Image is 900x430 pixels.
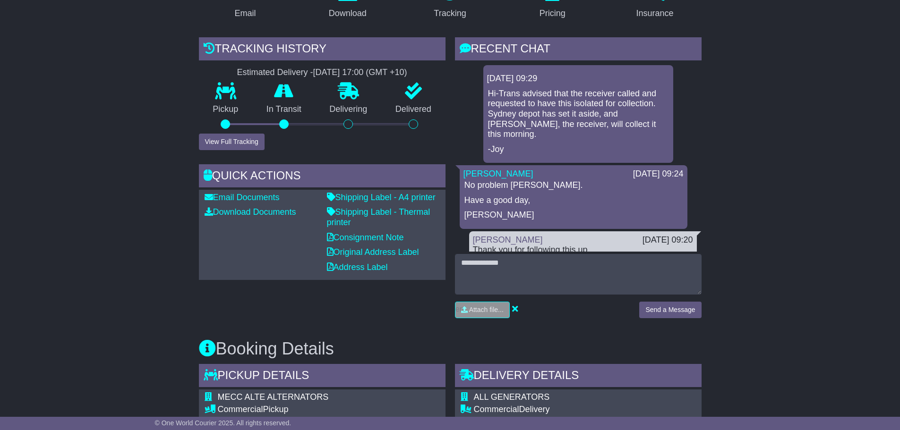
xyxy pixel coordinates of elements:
[199,364,446,389] div: Pickup Details
[488,89,669,140] p: Hi-Trans advised that the receiver called and requested to have this isolated for collection. Syd...
[199,37,446,63] div: Tracking history
[155,419,291,427] span: © One World Courier 2025. All rights reserved.
[252,104,316,115] p: In Transit
[463,169,533,178] a: [PERSON_NAME]
[199,339,702,358] h3: Booking Details
[205,193,280,202] a: Email Documents
[636,7,674,20] div: Insurance
[234,7,256,20] div: Email
[474,405,519,414] span: Commercial
[313,67,407,78] div: [DATE] 17:00 (GMT +10)
[473,235,543,245] a: [PERSON_NAME]
[329,7,367,20] div: Download
[643,235,693,245] div: [DATE] 09:20
[455,37,702,63] div: RECENT CHAT
[199,104,253,115] p: Pickup
[199,134,265,150] button: View Full Tracking
[464,195,683,206] p: Have a good day,
[218,392,329,402] span: MECC ALTE ALTERNATORS
[327,193,436,202] a: Shipping Label - A4 printer
[487,74,669,84] div: [DATE] 09:29
[488,144,669,155] p: -Joy
[473,245,693,255] div: Thank you for following this up
[455,364,702,389] div: Delivery Details
[218,405,263,414] span: Commercial
[540,7,566,20] div: Pricing
[434,7,466,20] div: Tracking
[464,210,683,220] p: [PERSON_NAME]
[639,302,701,318] button: Send a Message
[474,405,656,415] div: Delivery
[633,169,684,179] div: [DATE] 09:24
[327,207,430,227] a: Shipping Label - Thermal printer
[199,67,446,78] div: Estimated Delivery -
[327,247,419,257] a: Original Address Label
[327,262,388,272] a: Address Label
[474,392,550,402] span: ALL GENERATORS
[464,180,683,191] p: No problem [PERSON_NAME].
[381,104,446,115] p: Delivered
[327,233,404,242] a: Consignment Note
[218,405,372,415] div: Pickup
[199,164,446,190] div: Quick Actions
[205,207,296,217] a: Download Documents
[316,104,382,115] p: Delivering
